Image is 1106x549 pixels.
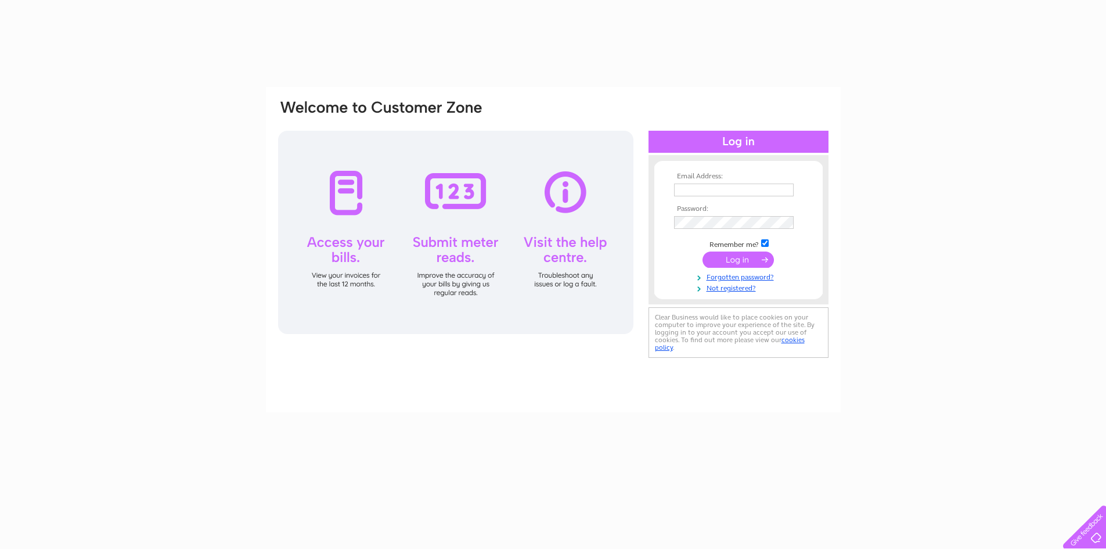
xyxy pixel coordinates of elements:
[655,336,805,351] a: cookies policy
[649,307,828,358] div: Clear Business would like to place cookies on your computer to improve your experience of the sit...
[671,238,806,249] td: Remember me?
[671,205,806,213] th: Password:
[702,252,774,268] input: Submit
[671,173,806,181] th: Email Address:
[674,282,806,293] a: Not registered?
[674,271,806,282] a: Forgotten password?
